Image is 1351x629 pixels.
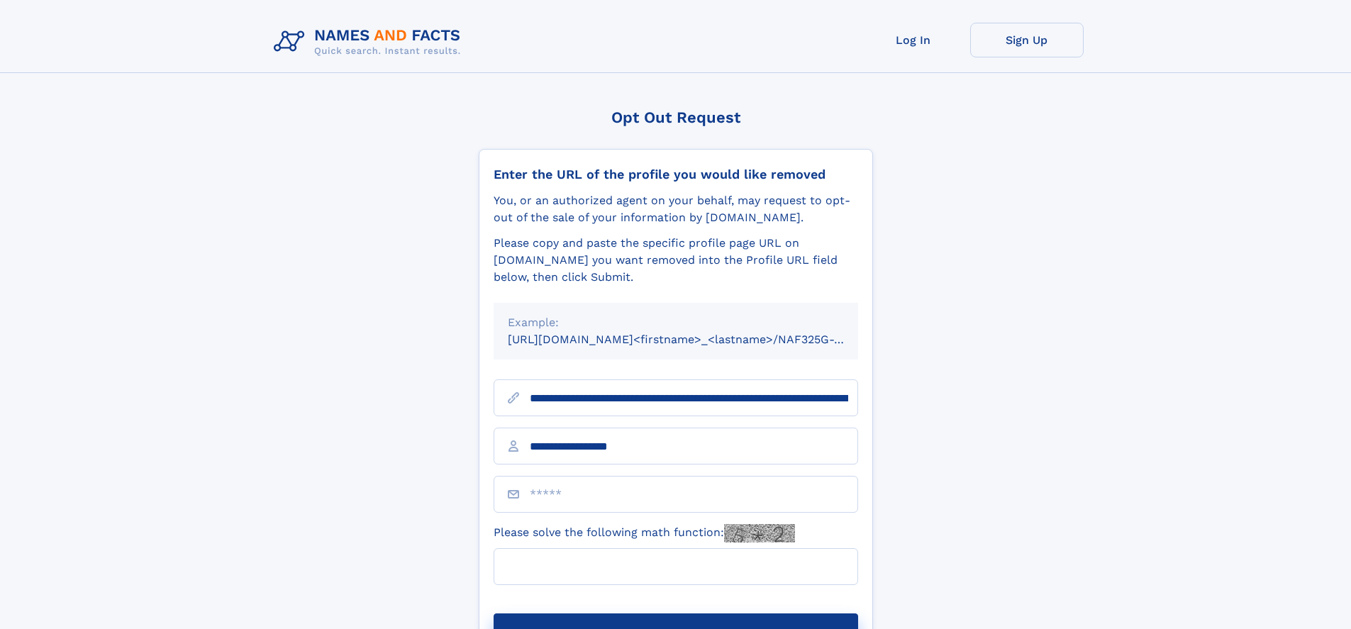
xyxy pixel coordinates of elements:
[268,23,472,61] img: Logo Names and Facts
[857,23,970,57] a: Log In
[494,235,858,286] div: Please copy and paste the specific profile page URL on [DOMAIN_NAME] you want removed into the Pr...
[970,23,1084,57] a: Sign Up
[508,333,885,346] small: [URL][DOMAIN_NAME]<firstname>_<lastname>/NAF325G-xxxxxxxx
[494,192,858,226] div: You, or an authorized agent on your behalf, may request to opt-out of the sale of your informatio...
[479,108,873,126] div: Opt Out Request
[508,314,844,331] div: Example:
[494,524,795,542] label: Please solve the following math function:
[494,167,858,182] div: Enter the URL of the profile you would like removed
